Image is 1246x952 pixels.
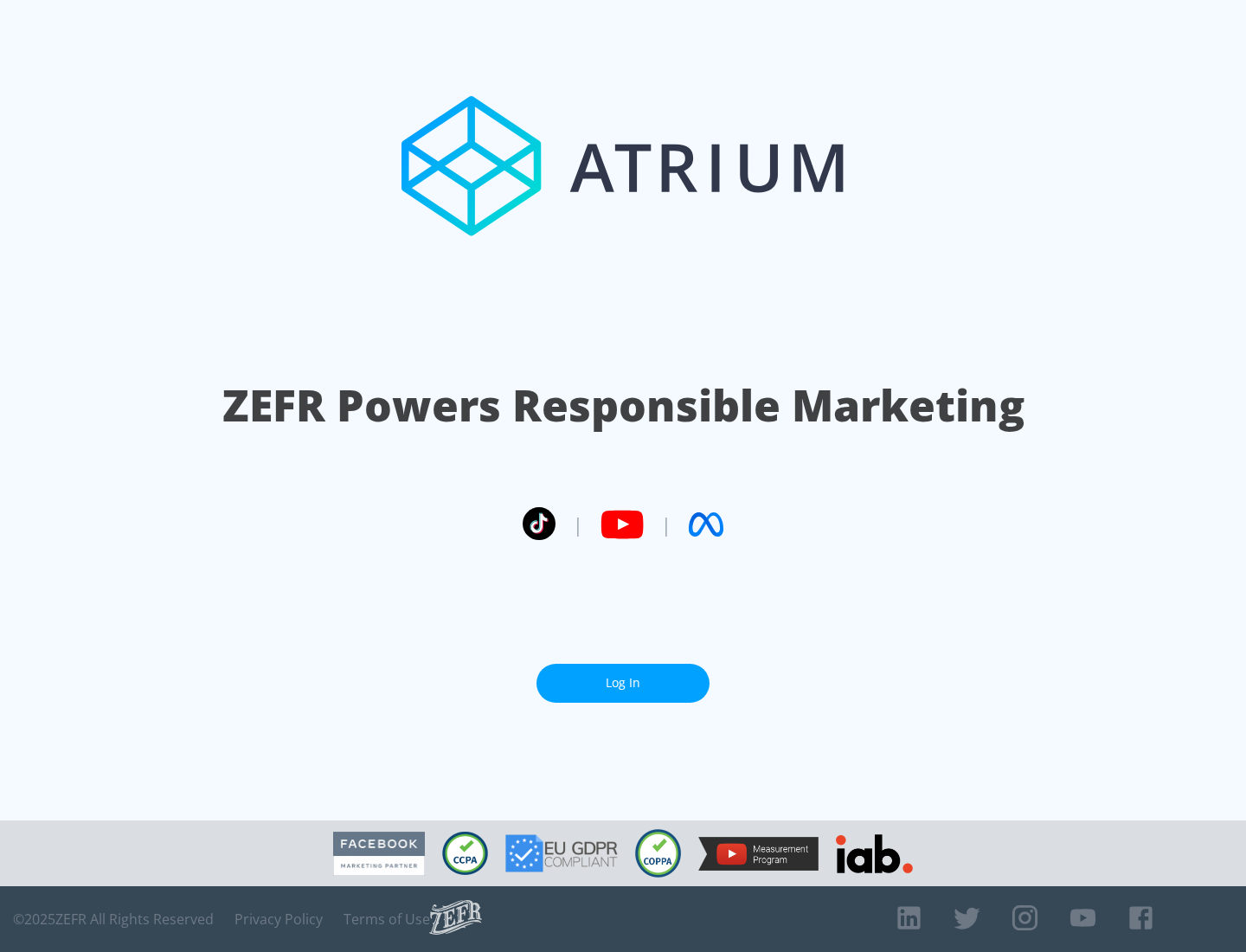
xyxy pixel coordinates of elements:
h1: ZEFR Powers Responsible Marketing [222,376,1024,435]
img: IAB [836,834,913,873]
img: Facebook Marketing Partner [333,832,425,876]
img: COPPA Compliant [635,829,681,878]
span: | [573,511,583,537]
img: YouTube Measurement Program [698,837,819,871]
a: Terms of Use [344,910,430,928]
span: | [661,511,671,537]
span: © 2025 ZEFR All Rights Reserved [13,910,214,928]
a: Log In [536,664,710,703]
a: Privacy Policy [234,910,323,928]
img: GDPR Compliant [505,834,618,872]
img: CCPA Compliant [442,832,488,875]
